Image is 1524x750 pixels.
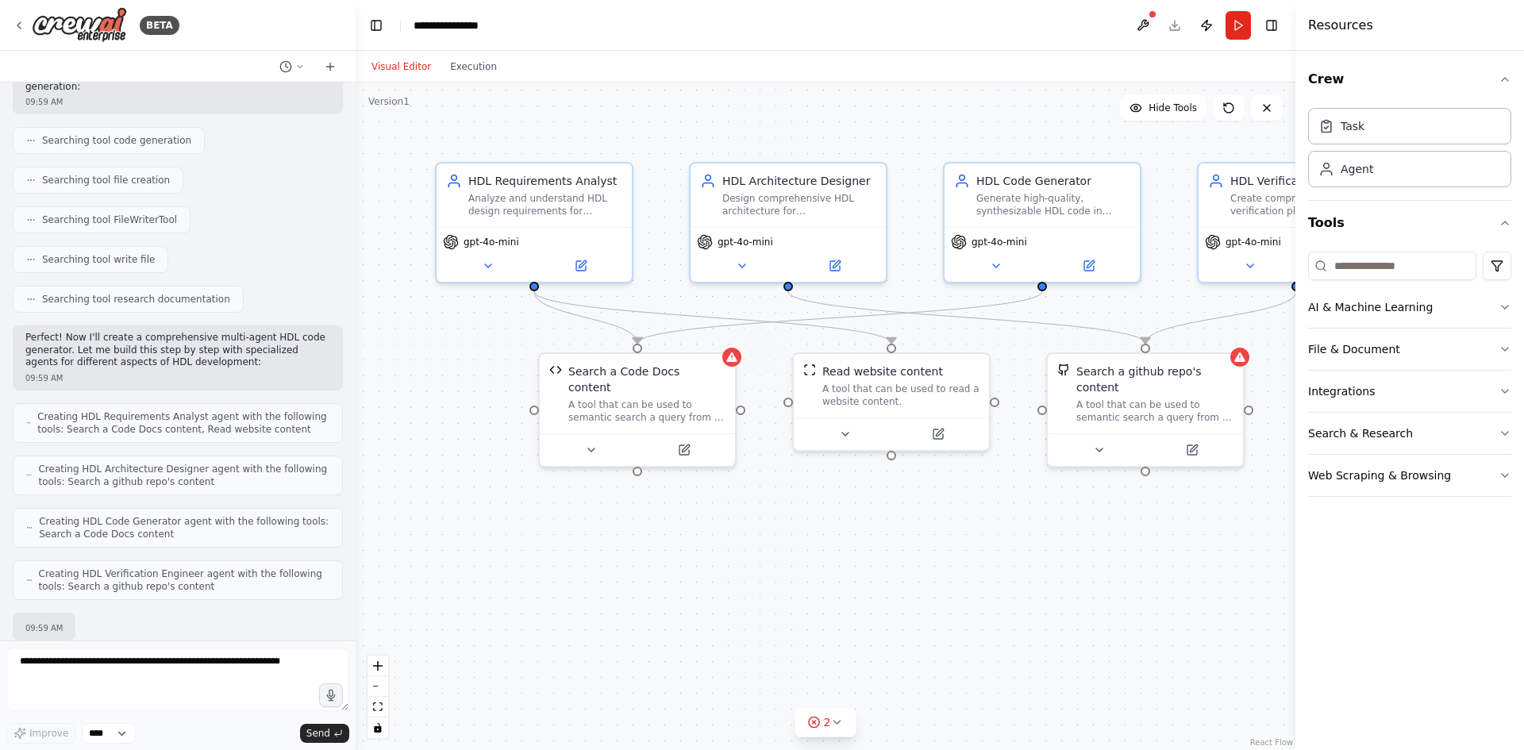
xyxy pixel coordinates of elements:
[795,708,856,737] button: 2
[1137,291,1304,344] g: Edge from 19f2ccfe-a02f-469e-a72a-781f50006a1c to 4203b2ae-8712-4d83-8f8b-87d983f67b04
[1046,352,1245,467] div: GithubSearchToolSearch a github repo's contentA tool that can be used to semantic search a query ...
[25,332,330,369] p: Perfect! Now I'll create a comprehensive multi-agent HDL code generator. Let me build this step b...
[1260,14,1283,37] button: Hide right sidebar
[718,236,773,248] span: gpt-4o-mini
[368,656,388,676] button: zoom in
[42,134,191,147] span: Searching tool code generation
[37,410,329,436] span: Creating HDL Requirements Analyst agent with the following tools: Search a Code Docs content, Rea...
[1308,16,1373,35] h4: Resources
[1226,236,1281,248] span: gpt-4o-mini
[822,363,943,379] div: Read website content
[1308,371,1511,412] button: Integrations
[972,236,1027,248] span: gpt-4o-mini
[29,727,68,740] span: Improve
[1308,287,1511,328] button: AI & Machine Learning
[1250,738,1293,747] a: React Flow attribution
[1230,173,1384,189] div: HDL Verification Engineer
[1076,398,1233,424] div: A tool that can be used to semantic search a query from a github repo's content. This is not the ...
[526,291,899,344] g: Edge from 5d5f4656-3a20-44e6-9386-8e673b13a134 to 6ea68a30-5819-4e21-a27d-3c7fb339638c
[6,723,75,744] button: Improve
[25,96,330,108] div: 09:59 AM
[893,425,983,444] button: Open in side panel
[1308,201,1511,245] button: Tools
[1308,245,1511,510] div: Tools
[803,363,816,376] img: ScrapeWebsiteTool
[319,683,343,707] button: Click to speak your automation idea
[1308,329,1511,370] button: File & Document
[1044,256,1133,275] button: Open in side panel
[368,95,410,108] div: Version 1
[536,256,625,275] button: Open in side panel
[689,162,887,283] div: HDL Architecture DesignerDesign comprehensive HDL architecture for {design_specification}, creati...
[780,291,1153,344] g: Edge from 9ca4fe79-6362-4405-b307-592eaa77717c to 4203b2ae-8712-4d83-8f8b-87d983f67b04
[1197,162,1395,283] div: HDL Verification EngineerCreate comprehensive verification plan and testbench for {design_specifi...
[300,724,349,743] button: Send
[368,656,388,738] div: React Flow controls
[538,352,737,467] div: CodeDocsSearchToolSearch a Code Docs contentA tool that can be used to semantic search a query fr...
[42,213,177,226] span: Searching tool FileWriterTool
[306,727,330,740] span: Send
[468,192,622,217] div: Analyze and understand HDL design requirements for {design_specification}, breaking down complex ...
[365,14,387,37] button: Hide left sidebar
[1308,455,1511,496] button: Web Scraping & Browsing
[549,363,562,376] img: CodeDocsSearchTool
[435,162,633,283] div: HDL Requirements AnalystAnalyze and understand HDL design requirements for {design_specification}...
[39,567,329,593] span: Creating HDL Verification Engineer agent with the following tools: Search a github repo's content
[25,372,330,384] div: 09:59 AM
[1230,192,1384,217] div: Create comprehensive verification plan and testbench for {design_specification}, including test v...
[629,291,1050,344] g: Edge from f2c3ed83-11b5-4ba4-a58e-ca5b3ad4913e to 70daae8b-6de3-4ba4-b30d-352ebc0dbca5
[824,714,831,730] span: 2
[1308,102,1511,200] div: Crew
[1341,118,1364,134] div: Task
[1076,363,1233,395] div: Search a github repo's content
[368,717,388,738] button: toggle interactivity
[639,440,729,460] button: Open in side panel
[976,173,1130,189] div: HDL Code Generator
[317,57,343,76] button: Start a new chat
[273,57,311,76] button: Switch to previous chat
[943,162,1141,283] div: HDL Code GeneratorGenerate high-quality, synthesizable HDL code in {hdl_language} for {design_spe...
[790,256,879,275] button: Open in side panel
[976,192,1130,217] div: Generate high-quality, synthesizable HDL code in {hdl_language} for {design_specification}, follo...
[722,192,876,217] div: Design comprehensive HDL architecture for {design_specification}, creating detailed block diagram...
[568,398,725,424] div: A tool that can be used to semantic search a query from a Code Docs content.
[1308,57,1511,102] button: Crew
[368,697,388,717] button: fit view
[792,352,991,452] div: ScrapeWebsiteToolRead website contentA tool that can be used to read a website content.
[414,17,493,33] nav: breadcrumb
[32,7,127,43] img: Logo
[722,173,876,189] div: HDL Architecture Designer
[38,463,329,488] span: Creating HDL Architecture Designer agent with the following tools: Search a github repo's content
[1120,95,1206,121] button: Hide Tools
[1149,102,1197,114] span: Hide Tools
[1057,363,1070,376] img: GithubSearchTool
[42,253,155,266] span: Searching tool write file
[368,676,388,697] button: zoom out
[464,236,519,248] span: gpt-4o-mini
[1147,440,1237,460] button: Open in side panel
[25,622,63,634] div: 09:59 AM
[1341,161,1373,177] div: Agent
[468,173,622,189] div: HDL Requirements Analyst
[526,291,645,344] g: Edge from 5d5f4656-3a20-44e6-9386-8e673b13a134 to 70daae8b-6de3-4ba4-b30d-352ebc0dbca5
[568,363,725,395] div: Search a Code Docs content
[441,57,506,76] button: Execution
[42,174,170,187] span: Searching tool file creation
[1308,413,1511,454] button: Search & Research
[39,515,329,540] span: Creating HDL Code Generator agent with the following tools: Search a Code Docs content
[362,57,441,76] button: Visual Editor
[822,383,979,408] div: A tool that can be used to read a website content.
[140,16,179,35] div: BETA
[42,293,230,306] span: Searching tool research documentation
